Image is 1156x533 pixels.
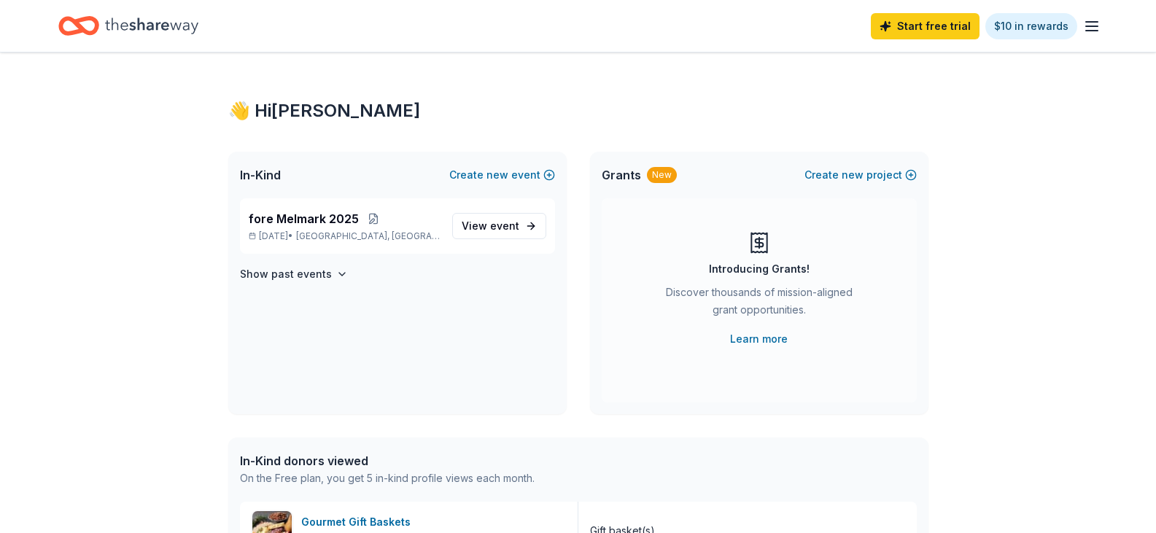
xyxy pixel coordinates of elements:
[240,452,535,470] div: In-Kind donors viewed
[804,166,917,184] button: Createnewproject
[249,210,359,227] span: fore Melmark 2025
[249,230,441,242] p: [DATE] •
[871,13,980,39] a: Start free trial
[301,513,416,531] div: Gourmet Gift Baskets
[486,166,508,184] span: new
[240,166,281,184] span: In-Kind
[240,265,332,283] h4: Show past events
[58,9,198,43] a: Home
[228,99,928,122] div: 👋 Hi [PERSON_NAME]
[240,470,535,487] div: On the Free plan, you get 5 in-kind profile views each month.
[490,219,519,232] span: event
[452,213,546,239] a: View event
[709,260,810,278] div: Introducing Grants!
[602,166,641,184] span: Grants
[296,230,440,242] span: [GEOGRAPHIC_DATA], [GEOGRAPHIC_DATA]
[730,330,788,348] a: Learn more
[842,166,864,184] span: new
[660,284,858,324] div: Discover thousands of mission-aligned grant opportunities.
[985,13,1077,39] a: $10 in rewards
[647,167,677,183] div: New
[462,217,519,235] span: View
[240,265,348,283] button: Show past events
[449,166,555,184] button: Createnewevent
